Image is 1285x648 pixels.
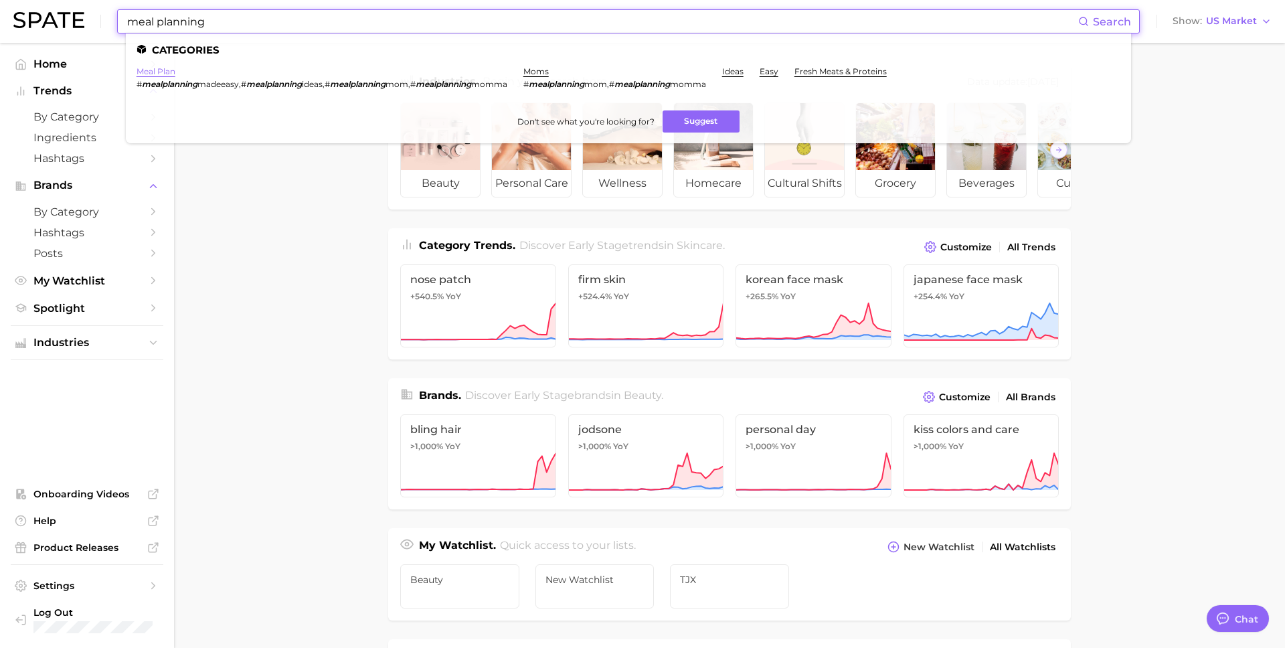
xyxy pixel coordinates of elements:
span: kiss colors and care [914,423,1049,436]
span: +524.4% [578,291,612,301]
span: >1,000% [410,441,443,451]
span: Discover Early Stage brands in . [465,389,663,402]
li: Categories [137,44,1120,56]
span: >1,000% [914,441,946,451]
a: wellness [582,102,663,197]
span: All Watchlists [990,542,1055,553]
span: Search [1093,15,1131,28]
a: Product Releases [11,538,163,558]
span: +540.5% [410,291,444,301]
span: culinary [1038,170,1117,197]
span: Posts [33,247,141,260]
button: ShowUS Market [1169,13,1275,30]
span: YoY [948,441,964,452]
a: homecare [673,102,754,197]
span: Customize [939,392,991,403]
button: Industries [11,333,163,353]
a: fresh meats & proteins [794,66,887,76]
span: skincare [677,239,723,252]
div: , [523,79,706,89]
em: mealplanning [529,79,584,89]
em: mealplanning [614,79,670,89]
span: Ingredients [33,131,141,144]
span: # [410,79,416,89]
span: # [241,79,246,89]
span: Onboarding Videos [33,488,141,500]
button: Scroll Right [1050,141,1067,159]
a: Log out. Currently logged in with e-mail ameera.masud@digitas.com. [11,602,163,637]
span: All Trends [1007,242,1055,253]
a: cultural shifts [764,102,845,197]
span: by Category [33,110,141,123]
a: Spotlight [11,298,163,319]
a: culinary [1037,102,1118,197]
span: momma [471,79,507,89]
span: Brands [33,179,141,191]
h2: Quick access to your lists. [500,538,636,556]
a: personal day>1,000% YoY [736,414,891,497]
span: ideas [302,79,323,89]
button: Suggest [663,110,740,133]
span: Home [33,58,141,70]
span: momma [670,79,706,89]
span: firm skin [578,273,714,286]
span: Beauty [410,574,509,585]
a: All Trends [1004,238,1059,256]
span: YoY [949,291,964,302]
span: YoY [445,441,460,452]
em: mealplanning [142,79,197,89]
span: Hashtags [33,226,141,239]
span: >1,000% [746,441,778,451]
input: Search here for a brand, industry, or ingredient [126,10,1078,33]
span: bling hair [410,423,546,436]
span: Spotlight [33,302,141,315]
a: beverages [946,102,1027,197]
em: mealplanning [330,79,385,89]
a: by Category [11,201,163,222]
a: jodsone>1,000% YoY [568,414,724,497]
a: New Watchlist [535,564,655,609]
a: meal plan [137,66,175,76]
span: beverages [947,170,1026,197]
a: Posts [11,243,163,264]
a: Hashtags [11,222,163,243]
span: YoY [780,291,796,302]
span: Settings [33,580,141,592]
span: nose patch [410,273,546,286]
span: jodsone [578,423,714,436]
em: mealplanning [416,79,471,89]
span: Category Trends . [419,239,515,252]
span: TJX [680,574,779,585]
span: Customize [940,242,992,253]
span: Brands . [419,389,461,402]
a: Onboarding Videos [11,484,163,504]
span: Show [1173,17,1202,25]
span: madeeasy [197,79,239,89]
span: YoY [446,291,461,302]
span: Hashtags [33,152,141,165]
a: nose patch+540.5% YoY [400,264,556,347]
span: korean face mask [746,273,881,286]
span: # [137,79,142,89]
span: +265.5% [746,291,778,301]
a: korean face mask+265.5% YoY [736,264,891,347]
a: Settings [11,576,163,596]
button: New Watchlist [884,538,978,556]
a: Beauty [400,564,519,609]
span: New Watchlist [904,542,974,553]
a: Home [11,54,163,74]
span: >1,000% [578,441,611,451]
a: personal care [491,102,572,197]
span: cultural shifts [765,170,844,197]
span: by Category [33,206,141,218]
a: by Category [11,106,163,127]
h1: My Watchlist. [419,538,496,556]
span: grocery [856,170,935,197]
span: mom [584,79,607,89]
em: mealplanning [246,79,302,89]
span: # [325,79,330,89]
button: Customize [921,238,995,256]
span: beauty [624,389,661,402]
a: japanese face mask+254.4% YoY [904,264,1059,347]
span: wellness [583,170,662,197]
